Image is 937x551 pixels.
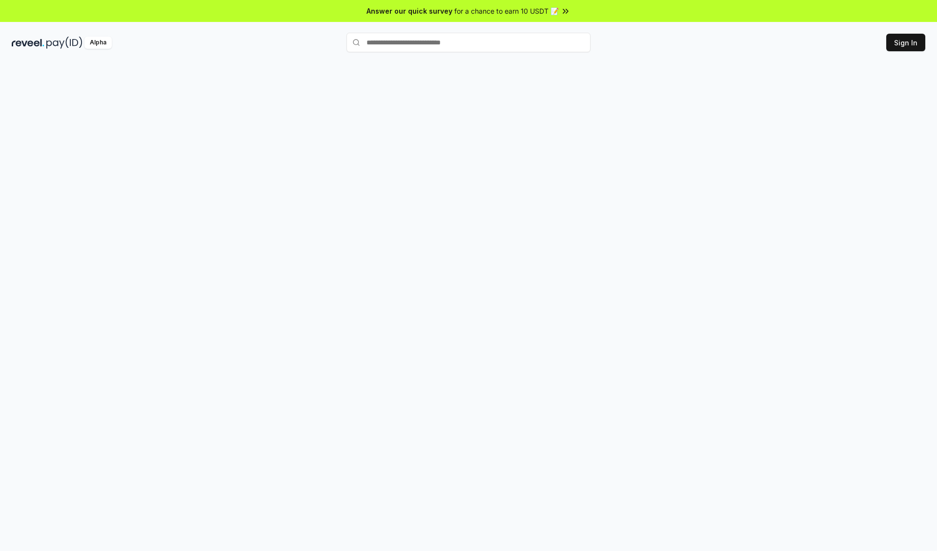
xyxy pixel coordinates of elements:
span: Answer our quick survey [367,6,452,16]
img: reveel_dark [12,37,44,49]
div: Alpha [84,37,112,49]
span: for a chance to earn 10 USDT 📝 [454,6,559,16]
img: pay_id [46,37,82,49]
button: Sign In [886,34,925,51]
